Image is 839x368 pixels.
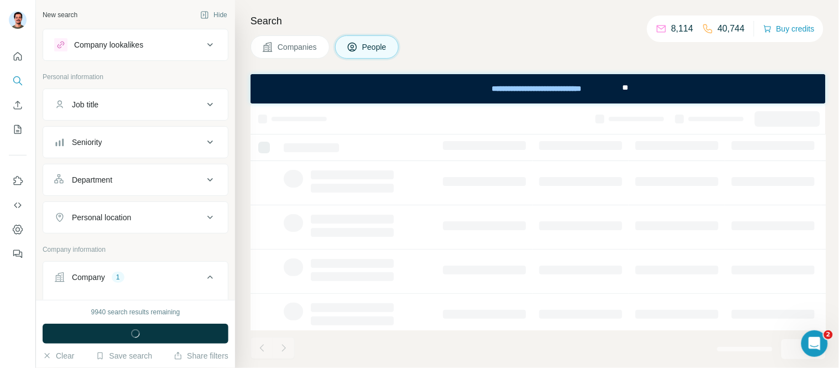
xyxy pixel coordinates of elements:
button: Dashboard [9,220,27,240]
button: Feedback [9,244,27,264]
div: Job title [72,99,98,110]
span: 2 [824,330,833,339]
span: Companies [278,42,318,53]
div: Personal location [72,212,131,223]
button: Company lookalikes [43,32,228,58]
button: Department [43,167,228,193]
button: Company1 [43,264,228,295]
button: Use Surfe on LinkedIn [9,171,27,191]
button: Clear [43,350,74,361]
button: Save search [96,350,152,361]
div: 9940 search results remaining [91,307,180,317]
button: Search [9,71,27,91]
button: Quick start [9,46,27,66]
div: Seniority [72,137,102,148]
button: Enrich CSV [9,95,27,115]
iframe: Intercom live chat [801,330,828,357]
p: Company information [43,245,228,255]
iframe: Banner [251,74,826,103]
button: Hide [192,7,235,23]
div: New search [43,10,77,20]
button: Seniority [43,129,228,156]
button: My lists [9,120,27,139]
div: Company [72,272,105,283]
p: 8,114 [671,22,694,35]
div: Select a company name or website [54,295,217,309]
div: 1 [112,272,124,282]
button: Use Surfe API [9,195,27,215]
h4: Search [251,13,826,29]
button: Buy credits [763,21,815,37]
p: 40,744 [718,22,745,35]
img: Avatar [9,11,27,29]
button: Share filters [174,350,228,361]
span: People [362,42,388,53]
div: Company lookalikes [74,39,143,50]
button: Personal location [43,204,228,231]
button: Job title [43,91,228,118]
p: Personal information [43,72,228,82]
div: Department [72,174,112,185]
